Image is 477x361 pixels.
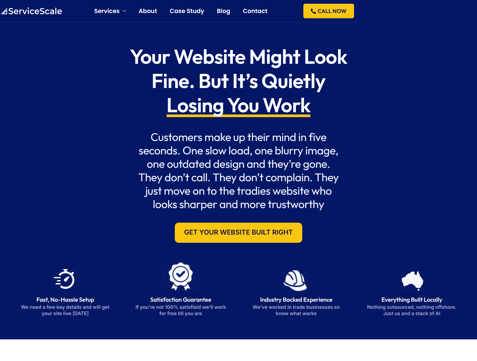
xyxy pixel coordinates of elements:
[366,296,457,304] h3: Everything Built Locally
[170,8,204,14] a: Case Study
[135,296,226,304] h3: Satisfaction Guarantee
[135,130,342,211] h2: Customers make up their mind in five seconds. One slow load, one blurry image, one outdated desig...
[184,229,293,236] span: Get Your Website Built Right
[318,8,347,14] span: CALL NOW
[139,8,157,14] a: About
[94,8,126,14] a: Services
[175,223,302,243] a: Get Your Website Built Right
[366,304,457,317] p: Nothing outsourced, nothing offshore. Just us and a stack of AI
[251,304,342,317] p: We've worked in trade businesses so know what works
[243,8,268,14] a: Contact
[251,296,342,304] h3: Industry Backed Experience
[20,304,111,317] p: We need a few key details and will get your site live [DATE]
[303,4,354,18] a: CALL NOW
[217,8,230,14] a: Blog
[135,304,226,317] p: If you're not 100% satisfieid we'll work for free till you are
[167,93,310,117] span: Losing You Work
[120,45,357,117] h1: Your Website Might Look Fine. But It’s Quietly
[20,296,111,304] h3: Fast, No-Hassle Setup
